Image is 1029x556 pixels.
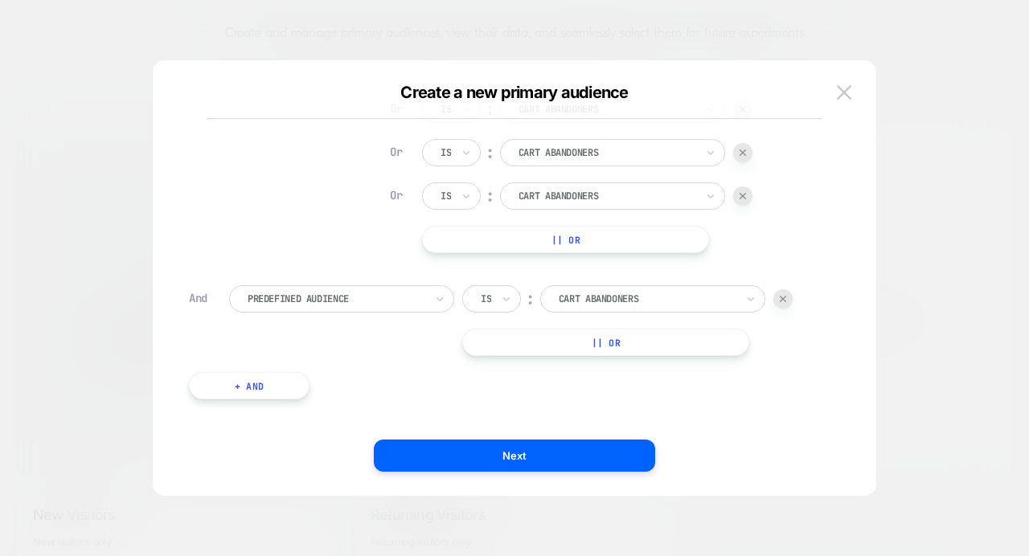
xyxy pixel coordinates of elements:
button: + And [189,372,310,399]
button: Next [374,439,655,472]
img: end [740,193,746,199]
button: || Or [462,329,749,356]
div: ︰ [523,288,539,310]
div: And [189,291,213,305]
img: close [837,85,851,99]
img: end [780,296,786,302]
div: ︰ [482,142,498,164]
div: Create a new primary audience [207,83,822,102]
button: || Or [422,226,709,253]
div: Or [390,145,402,159]
img: end [740,149,746,156]
div: Or [390,188,402,202]
div: ︰ [482,186,498,207]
